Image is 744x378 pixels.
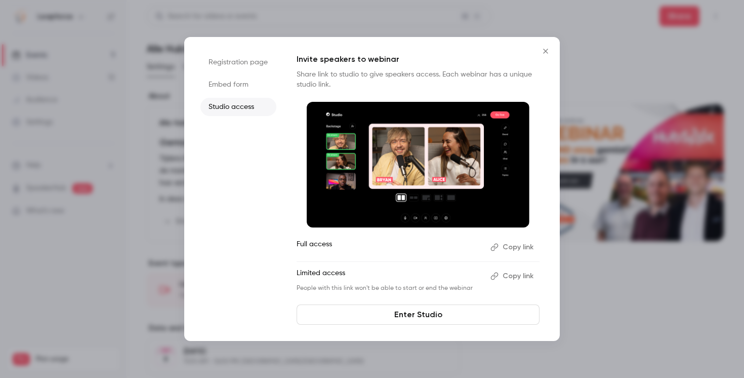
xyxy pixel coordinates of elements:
li: Studio access [200,98,276,116]
button: Copy link [486,268,540,284]
p: People with this link won't be able to start or end the webinar [297,284,482,292]
p: Full access [297,239,482,255]
li: Embed form [200,75,276,94]
button: Close [535,41,556,61]
button: Copy link [486,239,540,255]
p: Limited access [297,268,482,284]
p: Share link to studio to give speakers access. Each webinar has a unique studio link. [297,69,540,90]
li: Registration page [200,53,276,71]
a: Enter Studio [297,305,540,325]
p: Invite speakers to webinar [297,53,540,65]
img: Invite speakers to webinar [307,102,529,228]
